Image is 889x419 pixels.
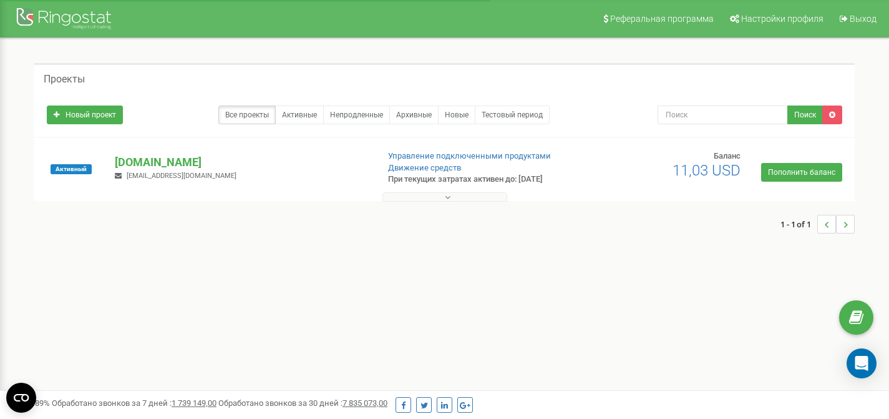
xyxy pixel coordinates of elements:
[172,398,216,408] u: 1 739 149,00
[741,14,823,24] span: Настройки профиля
[127,172,236,180] span: [EMAIL_ADDRESS][DOMAIN_NAME]
[780,202,855,246] nav: ...
[342,398,387,408] u: 7 835 073,00
[275,106,324,124] a: Активные
[44,74,85,85] h5: Проекты
[780,215,817,234] span: 1 - 1 of 1
[115,154,367,170] p: [DOMAIN_NAME]
[388,174,573,185] p: При текущих затратах активен до: [DATE]
[850,14,877,24] span: Выход
[673,162,741,179] span: 11,03 USD
[218,398,387,408] span: Обработано звонков за 30 дней :
[847,348,877,378] div: Open Intercom Messenger
[389,106,439,124] a: Архивные
[438,106,475,124] a: Новые
[761,163,842,182] a: Пополнить баланс
[51,164,92,174] span: Активный
[787,106,823,124] button: Поиск
[218,106,276,124] a: Все проекты
[6,383,36,413] button: Open CMP widget
[714,151,741,160] span: Баланс
[610,14,714,24] span: Реферальная программа
[475,106,550,124] a: Тестовый период
[658,106,788,124] input: Поиск
[52,398,216,408] span: Обработано звонков за 7 дней :
[388,151,551,160] a: Управление подключенными продуктами
[47,106,123,124] a: Новый проект
[323,106,390,124] a: Непродленные
[388,163,461,172] a: Движение средств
